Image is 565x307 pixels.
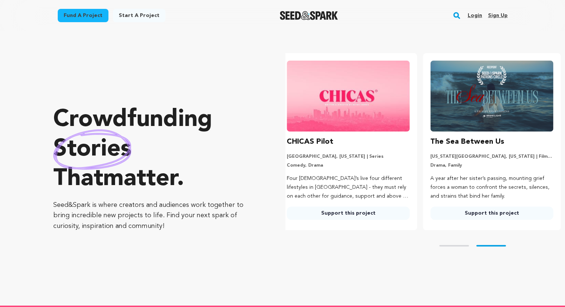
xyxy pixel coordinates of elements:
[430,61,553,132] img: The Sea Between Us image
[287,207,410,220] a: Support this project
[58,9,108,22] a: Fund a project
[287,174,410,201] p: Four [DEMOGRAPHIC_DATA]’s live four different lifestyles in [GEOGRAPHIC_DATA] - they must rely on...
[467,10,482,21] a: Login
[430,174,553,201] p: A year after her sister’s passing, mounting grief forces a woman to confront the secrets, silence...
[53,200,256,232] p: Seed&Spark is where creators and audiences work together to bring incredible new projects to life...
[430,163,553,168] p: Drama, Family
[430,207,553,220] a: Support this project
[287,61,410,132] img: CHICAS Pilot image
[113,9,165,22] a: Start a project
[53,105,256,194] p: Crowdfunding that .
[103,167,177,191] span: matter
[280,11,338,20] img: Seed&Spark Logo Dark Mode
[430,136,504,148] h3: The Sea Between Us
[287,154,410,160] p: [GEOGRAPHIC_DATA], [US_STATE] | Series
[488,10,507,21] a: Sign up
[53,129,131,170] img: hand sketched image
[287,163,410,168] p: Comedy, Drama
[430,154,553,160] p: [US_STATE][GEOGRAPHIC_DATA], [US_STATE] | Film Short
[280,11,338,20] a: Seed&Spark Homepage
[287,136,333,148] h3: CHICAS Pilot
